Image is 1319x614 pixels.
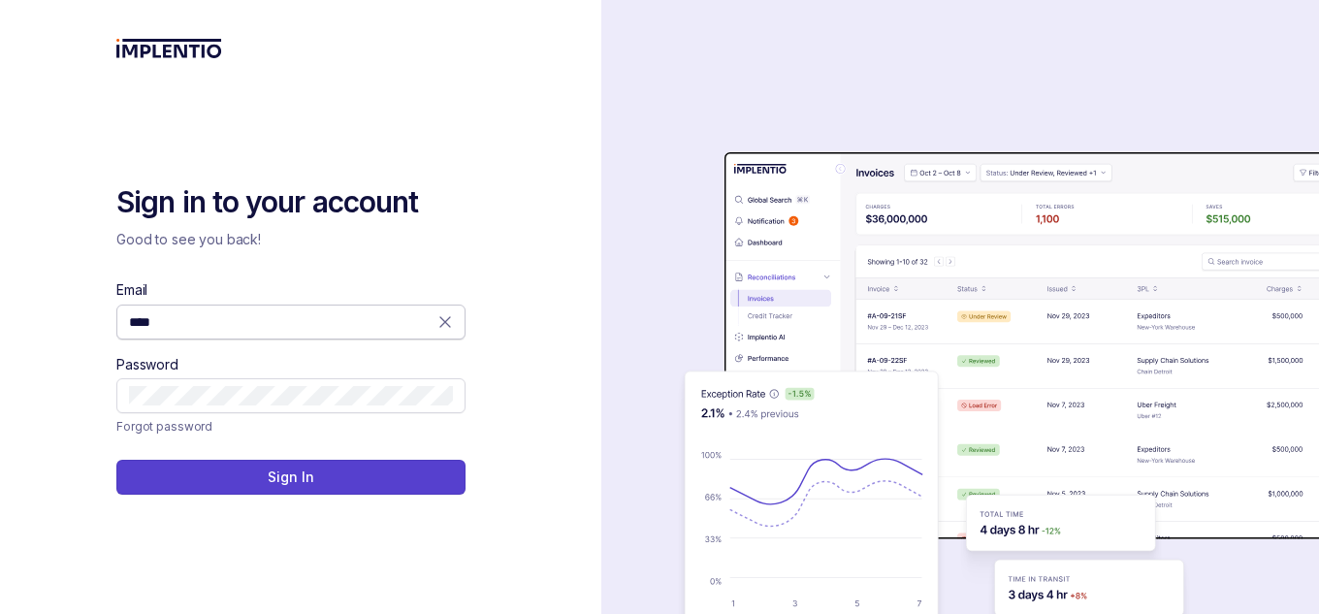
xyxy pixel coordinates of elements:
p: Good to see you back! [116,230,466,249]
img: logo [116,39,222,58]
label: Password [116,355,178,374]
h2: Sign in to your account [116,183,466,222]
a: Link Forgot password [116,417,212,436]
p: Forgot password [116,417,212,436]
button: Sign In [116,460,466,495]
p: Sign In [268,468,313,487]
label: Email [116,280,147,300]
